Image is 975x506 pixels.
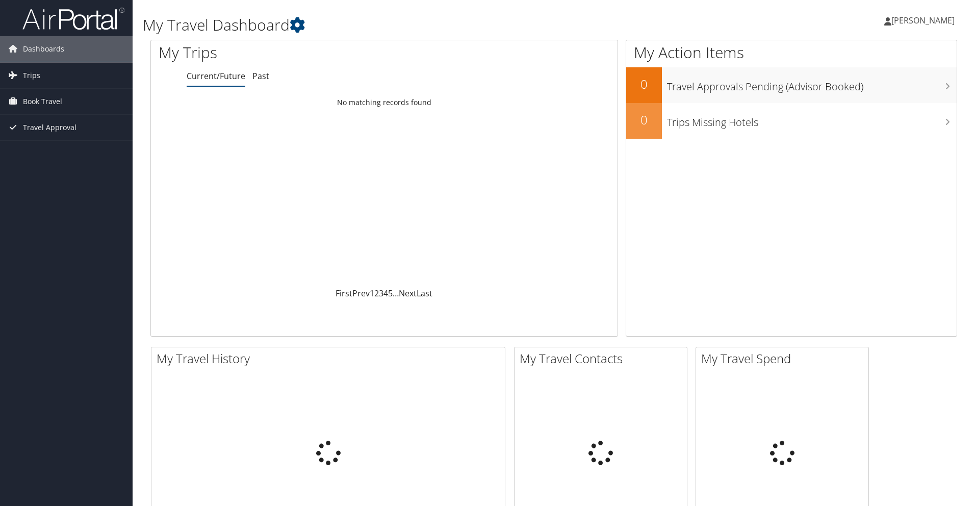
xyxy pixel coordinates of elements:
h1: My Trips [159,42,416,63]
h1: My Travel Dashboard [143,14,691,36]
a: Last [417,288,432,299]
span: … [393,288,399,299]
td: No matching records found [151,93,618,112]
span: [PERSON_NAME] [891,15,955,26]
span: Travel Approval [23,115,76,140]
h1: My Action Items [626,42,957,63]
a: 1 [370,288,374,299]
a: First [336,288,352,299]
img: airportal-logo.png [22,7,124,31]
h3: Travel Approvals Pending (Advisor Booked) [667,74,957,94]
a: [PERSON_NAME] [884,5,965,36]
h2: My Travel Spend [701,350,868,367]
a: Prev [352,288,370,299]
a: 3 [379,288,383,299]
a: 5 [388,288,393,299]
a: Past [252,70,269,82]
span: Book Travel [23,89,62,114]
a: 0Trips Missing Hotels [626,103,957,139]
h2: My Travel History [157,350,505,367]
h3: Trips Missing Hotels [667,110,957,130]
span: Dashboards [23,36,64,62]
span: Trips [23,63,40,88]
a: 4 [383,288,388,299]
h2: 0 [626,111,662,129]
h2: My Travel Contacts [520,350,687,367]
h2: 0 [626,75,662,93]
a: 0Travel Approvals Pending (Advisor Booked) [626,67,957,103]
a: 2 [374,288,379,299]
a: Next [399,288,417,299]
a: Current/Future [187,70,245,82]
